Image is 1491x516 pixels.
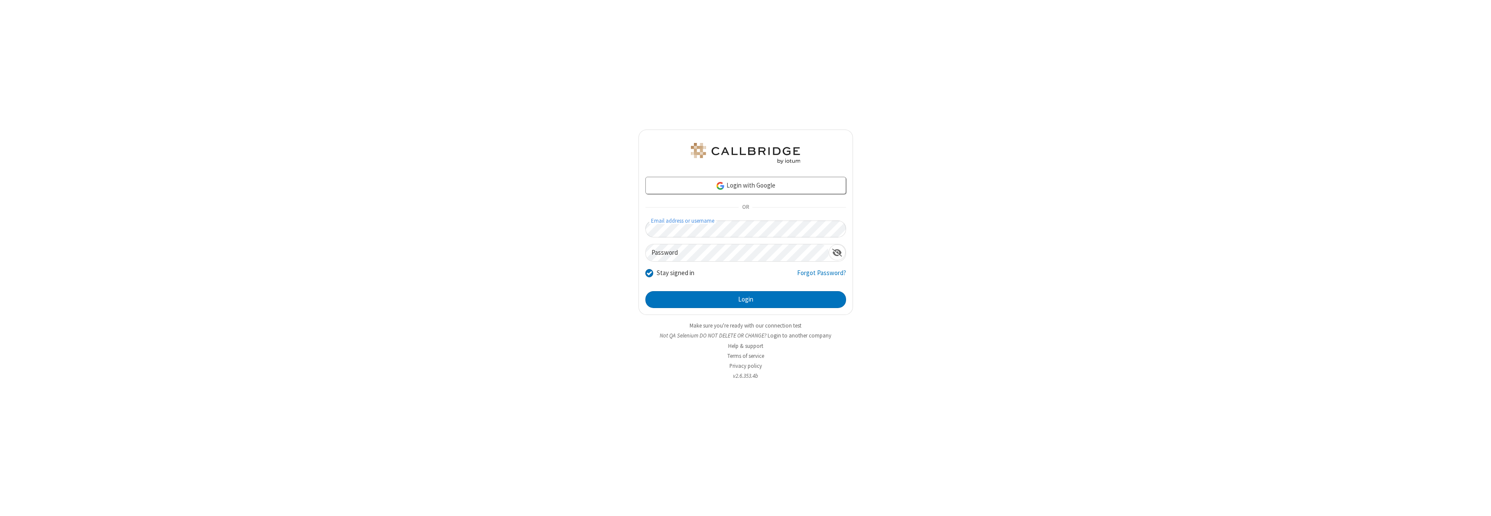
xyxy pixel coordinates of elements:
label: Stay signed in [657,268,694,278]
a: Forgot Password? [797,268,846,285]
input: Email address or username [645,221,846,237]
a: Privacy policy [729,362,762,370]
a: Make sure you're ready with our connection test [690,322,801,329]
a: Login with Google [645,177,846,194]
a: Terms of service [727,352,764,360]
input: Password [646,244,829,261]
li: v2.6.353.4b [638,372,853,380]
li: Not QA Selenium DO NOT DELETE OR CHANGE? [638,331,853,340]
a: Help & support [728,342,763,350]
button: Login [645,291,846,308]
span: OR [739,201,752,214]
button: Login to another company [768,331,831,340]
div: Show password [829,244,846,260]
img: google-icon.png [716,181,725,191]
img: QA Selenium DO NOT DELETE OR CHANGE [689,143,802,164]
